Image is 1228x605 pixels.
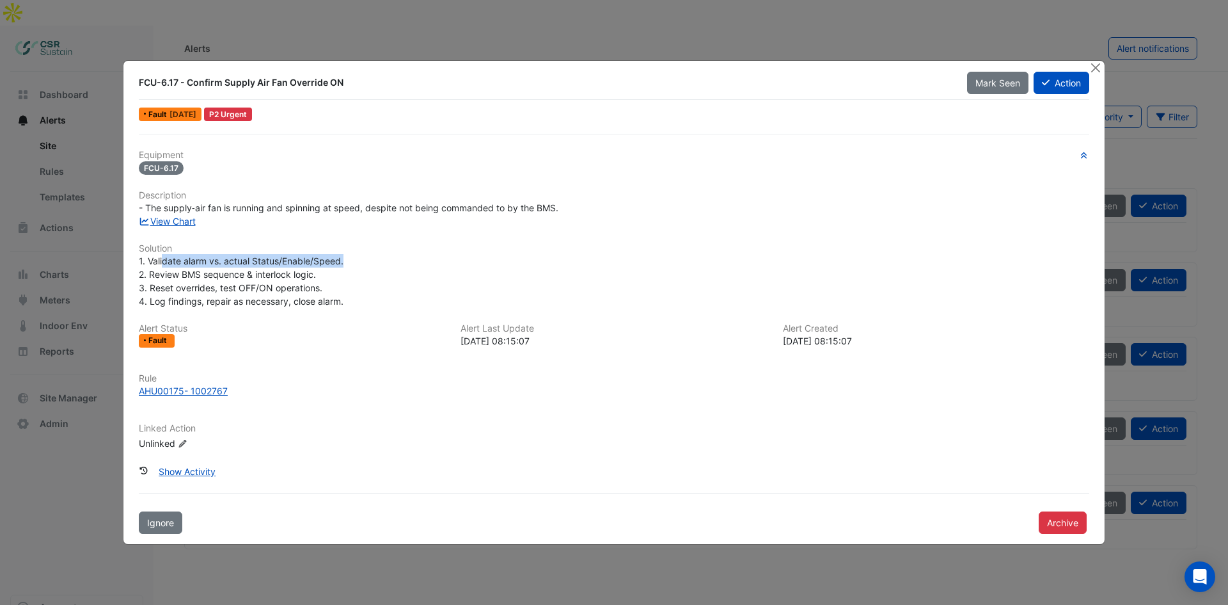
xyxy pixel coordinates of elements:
[147,517,174,528] span: Ignore
[139,150,1089,161] h6: Equipment
[139,384,228,398] div: AHU00175
[1039,512,1087,534] button: Archive
[975,77,1020,88] span: Mark Seen
[139,323,445,334] h6: Alert Status
[184,385,228,396] tcxspan: Call - 1002767 via 3CX
[967,72,1028,94] button: Mark Seen
[169,109,196,119] span: Tue 02-Sep-2025 08:15 BST
[783,334,1089,348] div: [DATE] 08:15:07
[1185,561,1215,592] div: Open Intercom Messenger
[783,323,1089,334] h6: Alert Created
[148,337,169,344] span: Fault
[139,243,1089,254] h6: Solution
[139,255,343,307] span: 1. Validate alarm vs. actual Status/Enable/Speed. 2. Review BMS sequence & interlock logic. 3. Re...
[139,76,952,89] div: FCU-6.17 - Confirm Supply Air Fan Override ON
[1034,72,1089,94] button: Action
[139,512,182,534] button: Ignore
[139,373,1089,384] h6: Rule
[150,460,224,483] button: Show Activity
[139,202,558,213] span: - The supply‑air fan is running and spinning at speed, despite not being commanded to by the BMS.
[139,436,292,449] div: Unlinked
[148,111,169,118] span: Fault
[139,161,184,175] span: FCU-6.17
[460,334,767,348] div: [DATE] 08:15:07
[139,423,1089,434] h6: Linked Action
[139,190,1089,201] h6: Description
[178,439,187,448] fa-icon: Edit Linked Action
[204,108,252,121] div: P2 Urgent
[1089,61,1102,74] button: Close
[139,384,1089,398] a: AHU00175- 1002767
[139,216,196,227] a: View Chart
[460,323,767,334] h6: Alert Last Update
